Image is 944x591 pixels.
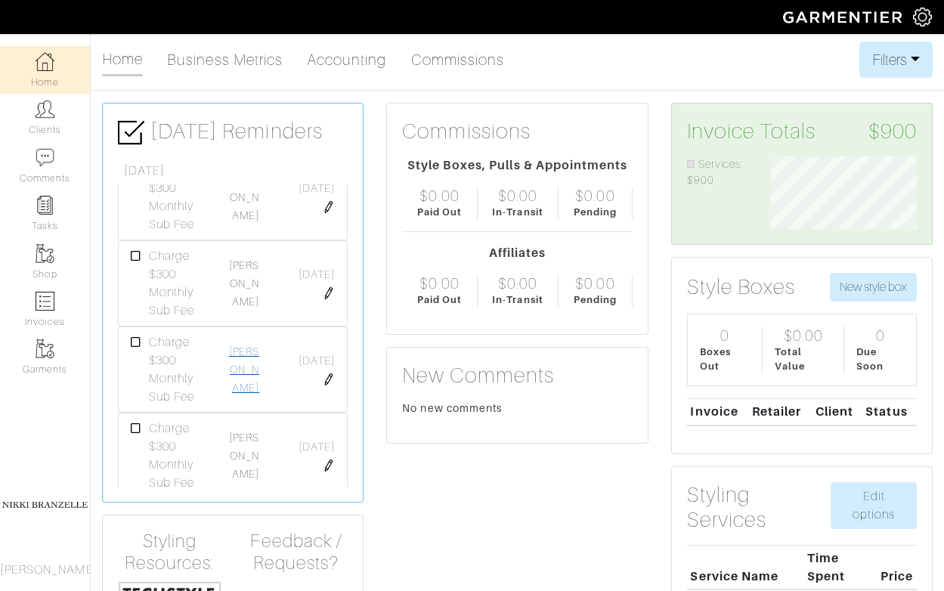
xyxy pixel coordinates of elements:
a: Business Metrics [167,45,283,75]
div: $0.00 [498,274,537,292]
th: Status [862,398,917,425]
span: Charge $300 Monthly Sub Fee [149,333,203,406]
div: In-Transit [492,205,543,219]
img: garments-icon-b7da505a4dc4fd61783c78ac3ca0ef83fa9d6f193b1c9dc38574b1d14d53ca28.png [36,339,54,358]
div: $0.00 [575,187,614,205]
button: New style box [830,273,917,302]
div: $0.00 [575,274,614,292]
img: comment-icon-a0a6a9ef722e966f86d9cbdc48e553b5cf19dbc54f86b18d962a5391bc8f6eb6.png [36,148,54,167]
div: Paid Out [417,292,462,307]
a: [PERSON_NAME] [229,432,259,480]
h3: Commissions [402,119,531,144]
span: [DATE] [299,439,335,456]
span: $900 [868,119,917,144]
div: $0.00 [498,187,537,205]
a: Edit options [831,482,917,529]
a: Home [102,44,143,76]
span: [DATE] [299,267,335,283]
h4: Feedback / Requests? [244,531,348,574]
a: Commissions [411,45,505,75]
th: Service Name [687,545,804,589]
div: Pending [574,292,617,307]
th: Time Spent [803,545,866,589]
a: Accounting [307,45,387,75]
span: Charge $300 Monthly Sub Fee [149,419,203,492]
img: pen-cf24a1663064a2ec1b9c1bd2387e9de7a2fa800b781884d57f21acf72779bad2.png [323,459,335,472]
div: $0.00 [419,187,459,205]
div: No new comments [402,401,632,416]
img: gear-icon-white-bd11855cb880d31180b6d7d6211b90ccbf57a29d726f0c71d8c61bd08dd39cc2.png [913,8,932,26]
div: Style Boxes, Pulls & Appointments [402,156,632,175]
h4: Styling Resources: [118,531,221,574]
div: Total Value [775,345,831,373]
span: [DATE] [299,353,335,370]
img: check-box-icon-36a4915ff3ba2bd8f6e4f29bc755bb66becd62c870f447fc0dd1365fcfddab58.png [118,119,144,146]
h3: Invoice Totals [687,119,917,144]
div: 0 [876,326,885,345]
img: pen-cf24a1663064a2ec1b9c1bd2387e9de7a2fa800b781884d57f21acf72779bad2.png [323,287,335,299]
img: garments-icon-b7da505a4dc4fd61783c78ac3ca0ef83fa9d6f193b1c9dc38574b1d14d53ca28.png [36,244,54,263]
h3: Style Boxes [687,274,796,300]
img: dashboard-icon-dbcd8f5a0b271acd01030246c82b418ddd0df26cd7fceb0bd07c9910d44c42f6.png [36,52,54,71]
th: Retailer [748,398,812,425]
img: pen-cf24a1663064a2ec1b9c1bd2387e9de7a2fa800b781884d57f21acf72779bad2.png [323,373,335,385]
button: Filters [859,42,933,78]
img: pen-cf24a1663064a2ec1b9c1bd2387e9de7a2fa800b781884d57f21acf72779bad2.png [323,201,335,213]
div: Paid Out [417,205,462,219]
th: Invoice [687,398,748,425]
div: Due Soon [856,345,904,373]
span: Charge $300 Monthly Sub Fee [149,247,203,320]
img: clients-icon-6bae9207a08558b7cb47a8932f037763ab4055f8c8b6bfacd5dc20c3e0201464.png [36,100,54,119]
span: [DATE] [299,181,335,197]
th: Price [866,545,917,589]
h3: New Comments [402,363,632,388]
img: garmentier-logo-header-white-b43fb05a5012e4ada735d5af1a66efaba907eab6374d6393d1fbf88cb4ef424d.png [775,4,913,30]
div: Pending [574,205,617,219]
li: Services: $900 [687,156,748,189]
img: orders-icon-0abe47150d42831381b5fb84f609e132dff9fe21cb692f30cb5eec754e2cba89.png [36,292,54,311]
a: [PERSON_NAME] [229,345,259,394]
div: 0 [720,326,729,345]
a: [PERSON_NAME] [229,259,259,308]
h3: [DATE] Reminders [118,119,348,146]
img: reminder-icon-8004d30b9f0a5d33ae49ab947aed9ed385cf756f9e5892f1edd6e32f2345188e.png [36,196,54,215]
div: Affiliates [402,244,632,262]
span: Charge $300 Monthly Sub Fee [149,161,203,234]
a: [PERSON_NAME] [229,173,259,221]
div: $0.00 [419,274,459,292]
h6: [DATE] [124,164,348,178]
div: In-Transit [492,292,543,307]
th: Client [812,398,862,425]
h3: Styling Services [687,482,831,533]
div: Boxes Out [700,345,751,373]
div: $0.00 [784,326,823,345]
